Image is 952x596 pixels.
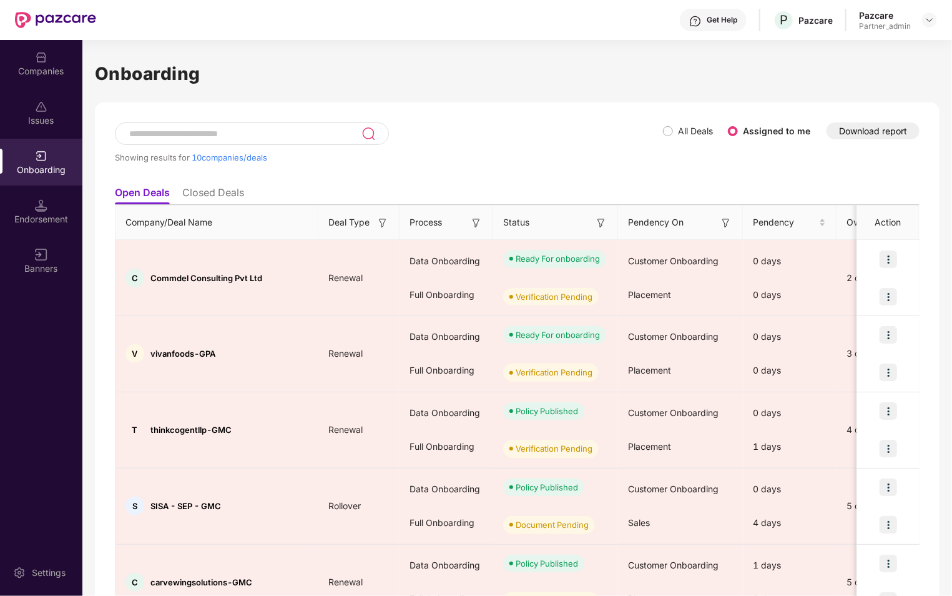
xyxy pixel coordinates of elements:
span: vivanfoods-GPA [150,349,215,359]
div: Data Onboarding [400,244,493,278]
div: Pazcare [798,14,833,26]
div: 0 days [743,354,837,387]
div: Pazcare [859,9,911,21]
img: icon [880,440,897,457]
div: Document Pending [516,519,589,531]
img: svg+xml;base64,PHN2ZyBpZD0iSXNzdWVzX2Rpc2FibGVkIiB4bWxucz0iaHR0cDovL3d3dy53My5vcmcvMjAwMC9zdmciIH... [35,101,47,113]
span: Renewal [318,348,373,359]
div: 2 days [837,271,943,285]
span: Customer Onboarding [628,560,719,570]
h1: Onboarding [95,60,940,87]
div: Full Onboarding [400,506,493,540]
div: Partner_admin [859,21,911,31]
div: Showing results for [115,152,663,162]
span: Renewal [318,577,373,587]
img: svg+xml;base64,PHN2ZyBpZD0iQ29tcGFuaWVzIiB4bWxucz0iaHR0cDovL3d3dy53My5vcmcvMjAwMC9zdmciIHdpZHRoPS... [35,51,47,64]
span: Process [410,216,442,229]
img: svg+xml;base64,PHN2ZyBpZD0iSGVscC0zMngzMiIgeG1sbnM9Imh0dHA6Ly93d3cudzMub3JnLzIwMDAvc3ZnIiB3aWR0aD... [689,15,702,27]
img: icon [880,288,897,305]
img: svg+xml;base64,PHN2ZyB3aWR0aD0iMjQiIGhlaWdodD0iMjUiIHZpZXdCb3g9IjAgMCAyNCAyNSIgZmlsbD0ibm9uZSIgeG... [361,126,376,141]
img: icon [880,251,897,268]
div: 0 days [743,320,837,354]
img: svg+xml;base64,PHN2ZyB3aWR0aD0iMTYiIGhlaWdodD0iMTYiIHZpZXdCb3g9IjAgMCAxNiAxNiIgZmlsbD0ibm9uZSIgeG... [595,217,607,229]
img: icon [880,516,897,534]
div: 4 days [837,423,943,437]
div: Full Onboarding [400,278,493,312]
div: 0 days [743,244,837,278]
div: V [125,344,144,363]
div: C [125,573,144,592]
img: icon [880,479,897,496]
div: 3 days [837,347,943,360]
div: 0 days [743,472,837,506]
div: Policy Published [516,481,578,494]
span: Rollover [318,500,371,511]
img: icon [880,364,897,381]
div: 0 days [743,396,837,430]
div: 5 days [837,499,943,513]
span: Pendency On [628,216,684,229]
img: svg+xml;base64,PHN2ZyB3aWR0aD0iMTYiIGhlaWdodD0iMTYiIHZpZXdCb3g9IjAgMCAxNiAxNiIgZmlsbD0ibm9uZSIgeG... [376,217,389,229]
li: Closed Deals [182,186,244,204]
div: Ready For onboarding [516,329,600,341]
label: All Deals [678,126,713,136]
img: New Pazcare Logo [15,12,96,28]
img: icon [880,326,897,344]
img: svg+xml;base64,PHN2ZyB3aWR0aD0iMTQuNSIgaGVpZ2h0PSIxNC41IiB2aWV3Qm94PSIwIDAgMTYgMTYiIGZpbGw9Im5vbm... [35,199,47,212]
img: svg+xml;base64,PHN2ZyB3aWR0aD0iMTYiIGhlaWdodD0iMTYiIHZpZXdCb3g9IjAgMCAxNiAxNiIgZmlsbD0ibm9uZSIgeG... [720,217,732,229]
span: Status [503,216,529,229]
img: icon [880,555,897,572]
div: Data Onboarding [400,549,493,582]
div: Verification Pending [516,291,592,303]
button: Download report [827,122,920,139]
span: Customer Onboarding [628,331,719,342]
th: Pendency [743,206,837,240]
img: svg+xml;base64,PHN2ZyB3aWR0aD0iMTYiIGhlaWdodD0iMTYiIHZpZXdCb3g9IjAgMCAxNiAxNiIgZmlsbD0ibm9uZSIgeG... [470,217,483,229]
li: Open Deals [115,186,170,204]
div: Policy Published [516,405,578,417]
th: Overall Pendency [837,206,943,240]
span: Customer Onboarding [628,256,719,266]
div: Full Onboarding [400,430,493,464]
div: Ready For onboarding [516,252,600,265]
span: Renewal [318,272,373,283]
th: Action [857,206,920,240]
th: Company/Deal Name [115,206,318,240]
div: C [125,269,144,287]
div: Data Onboarding [400,472,493,506]
span: P [780,12,788,27]
span: Placement [628,289,671,300]
div: Get Help [707,15,737,25]
span: Customer Onboarding [628,484,719,494]
span: Placement [628,441,671,452]
span: Renewal [318,424,373,435]
div: Verification Pending [516,366,592,379]
div: T [125,420,144,439]
div: 0 days [743,278,837,312]
span: thinkcogentllp-GMC [150,425,232,435]
div: 1 days [743,430,837,464]
img: svg+xml;base64,PHN2ZyB3aWR0aD0iMjAiIGhlaWdodD0iMjAiIHZpZXdCb3g9IjAgMCAyMCAyMCIgZmlsbD0ibm9uZSIgeG... [35,150,47,162]
div: Policy Published [516,557,578,570]
div: S [125,497,144,515]
div: Data Onboarding [400,320,493,354]
div: 4 days [743,506,837,540]
img: svg+xml;base64,PHN2ZyB3aWR0aD0iMTYiIGhlaWdodD0iMTYiIHZpZXdCb3g9IjAgMCAxNiAxNiIgZmlsbD0ibm9uZSIgeG... [35,249,47,261]
div: Settings [28,567,69,579]
label: Assigned to me [743,126,810,136]
span: Pendency [753,216,817,229]
span: 10 companies/deals [192,152,267,162]
div: Full Onboarding [400,354,493,387]
div: Verification Pending [516,442,592,455]
span: Placement [628,365,671,375]
span: Commdel Consulting Pvt Ltd [150,273,262,283]
div: 1 days [743,549,837,582]
span: Sales [628,517,650,528]
img: svg+xml;base64,PHN2ZyBpZD0iU2V0dGluZy0yMHgyMCIgeG1sbnM9Imh0dHA6Ly93d3cudzMub3JnLzIwMDAvc3ZnIiB3aW... [13,567,26,579]
div: Data Onboarding [400,396,493,430]
div: 5 days [837,575,943,589]
span: carvewingsolutions-GMC [150,577,252,587]
span: Customer Onboarding [628,407,719,418]
span: Deal Type [328,216,370,229]
span: SISA - SEP - GMC [150,501,221,511]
